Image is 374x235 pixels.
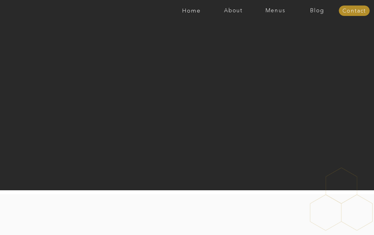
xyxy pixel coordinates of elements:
[212,8,254,14] a: About
[170,8,212,14] a: Home
[254,8,296,14] a: Menus
[296,8,338,14] a: Blog
[339,8,370,14] a: Contact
